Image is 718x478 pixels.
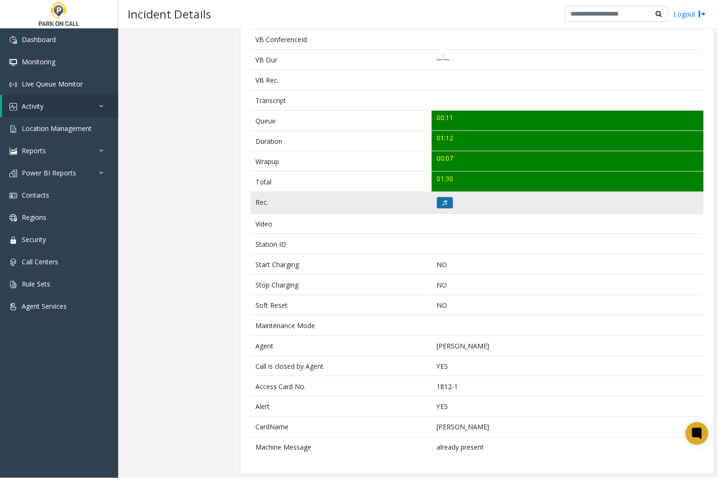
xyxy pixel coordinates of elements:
td: VB ConferenceId [251,29,432,50]
td: Wrapup [251,151,432,172]
td: Maintenance Mode [251,315,432,336]
td: Duration [251,131,432,151]
span: Monitoring [22,57,55,66]
img: 'icon' [9,170,17,177]
td: 1812-1 [432,376,704,397]
span: Call Centers [22,257,58,266]
td: CardName [251,417,432,437]
img: 'icon' [9,281,17,288]
img: 'icon' [9,192,17,200]
img: 'icon' [9,214,17,222]
img: 'icon' [9,81,17,88]
td: 01:12 [432,131,704,151]
td: __:__ [432,50,704,70]
a: Logout [674,9,706,19]
td: 01:30 [432,172,704,192]
td: 00:07 [432,151,704,172]
span: Agent Services [22,302,67,311]
img: 'icon' [9,59,17,66]
td: Access Card No. [251,376,432,397]
img: 'icon' [9,303,17,311]
td: Alert [251,397,432,417]
td: Call is closed by Agent [251,356,432,376]
td: Total [251,172,432,192]
span: Power BI Reports [22,168,76,177]
img: 'icon' [9,236,17,244]
td: VB Rec. [251,70,432,90]
img: logout [699,9,706,19]
td: Start Charging [251,254,432,275]
td: Machine Message [251,437,432,458]
p: NO [437,280,699,290]
td: VB Dur [251,50,432,70]
td: Transcript [251,90,432,111]
td: already present [432,437,704,458]
td: YES [432,397,704,417]
span: Contacts [22,191,49,200]
span: Location Management [22,124,92,133]
span: Rule Sets [22,279,50,288]
span: Activity [22,102,44,111]
img: 'icon' [9,259,17,266]
span: Security [22,235,46,244]
p: NO [437,300,699,310]
td: Soft Reset [251,295,432,315]
a: Activity [2,95,118,117]
td: Stop Charging [251,275,432,295]
span: Dashboard [22,35,56,44]
img: 'icon' [9,36,17,44]
td: [PERSON_NAME] [432,336,704,356]
span: Live Queue Monitor [22,79,83,88]
h3: Incident Details [123,2,216,26]
img: 'icon' [9,148,17,155]
p: YES [437,361,699,371]
td: 00:11 [432,111,704,131]
span: Regions [22,213,46,222]
td: Queue [251,111,432,131]
td: Rec. [251,192,432,214]
td: [PERSON_NAME] [432,417,704,437]
img: 'icon' [9,125,17,133]
td: Agent [251,336,432,356]
p: NO [437,260,699,269]
td: Video [251,214,432,234]
img: 'icon' [9,103,17,111]
span: Reports [22,146,46,155]
td: Station ID [251,234,432,254]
